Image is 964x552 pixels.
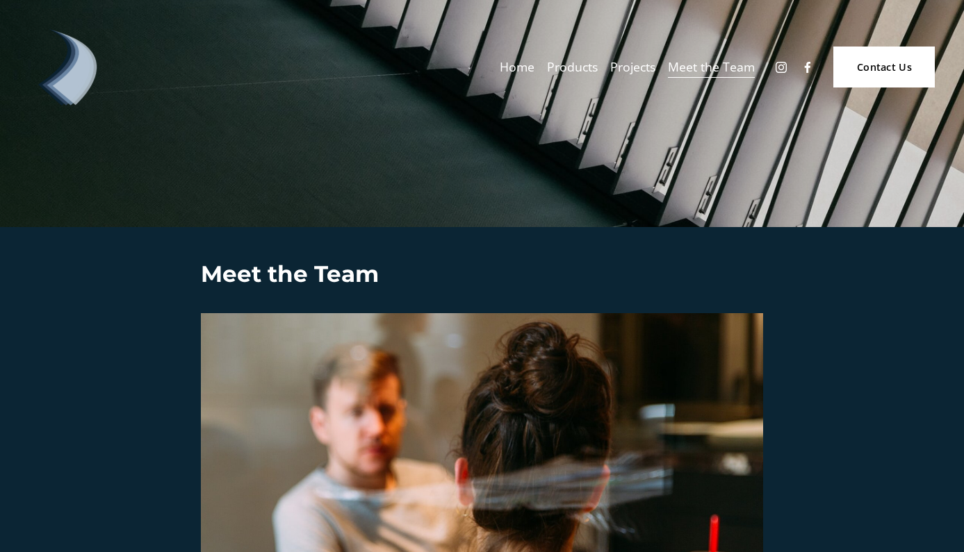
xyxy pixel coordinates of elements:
h3: Meet the Team [201,259,763,290]
a: Facebook [801,60,815,74]
img: Debonair | Curtains, Blinds, Shutters &amp; Awnings [29,29,106,106]
span: Products [547,56,598,78]
a: Home [500,55,534,79]
a: folder dropdown [547,55,598,79]
a: Meet the Team [668,55,755,79]
a: Contact Us [833,47,935,87]
a: Projects [610,55,655,79]
a: Instagram [774,60,788,74]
